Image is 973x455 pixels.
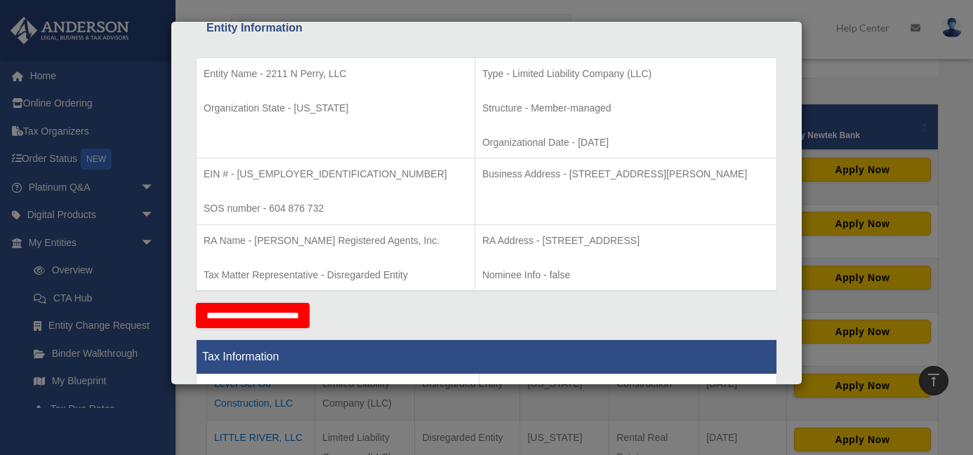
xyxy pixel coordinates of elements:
[204,200,468,217] p: SOS number - 604 876 732
[204,165,468,183] p: EIN # - [US_EMPLOYER_IDENTIFICATION_NUMBER]
[204,232,468,250] p: RA Name - [PERSON_NAME] Registered Agents, Inc.
[482,266,769,284] p: Nominee Info - false
[482,165,769,183] p: Business Address - [STREET_ADDRESS][PERSON_NAME]
[482,232,769,250] p: RA Address - [STREET_ADDRESS]
[482,100,769,117] p: Structure - Member-managed
[204,381,472,399] p: Tax Status - Disregarded Entity
[197,340,777,374] th: Tax Information
[204,65,468,83] p: Entity Name - 2211 N Perry, LLC
[486,381,769,399] p: Tax Form - Disregarded
[482,65,769,83] p: Type - Limited Liability Company (LLC)
[204,100,468,117] p: Organization State - [US_STATE]
[206,18,767,38] div: Entity Information
[482,134,769,151] p: Organizational Date - [DATE]
[204,266,468,284] p: Tax Matter Representative - Disregarded Entity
